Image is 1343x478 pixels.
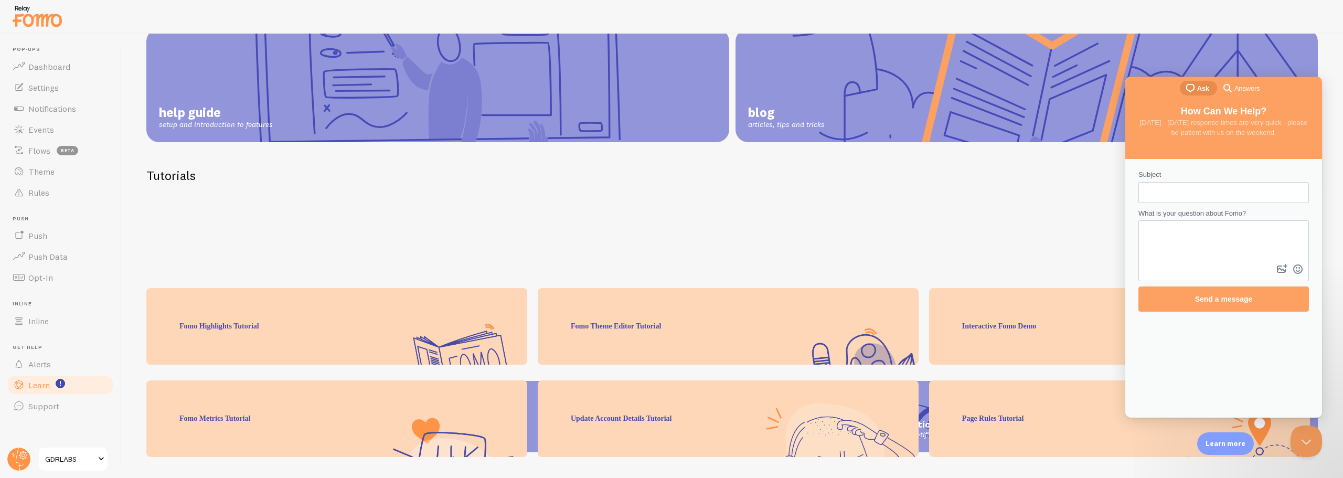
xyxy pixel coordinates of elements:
[6,56,114,77] a: Dashboard
[13,216,114,222] span: Push
[6,354,114,375] a: Alerts
[11,3,63,29] img: fomo-relay-logo-orange.svg
[748,120,825,130] span: articles, tips and tricks
[28,166,55,177] span: Theme
[1125,77,1322,418] iframe: Help Scout Beacon - Live Chat, Contact Form, and Knowledge Base
[28,61,70,72] span: Dashboard
[28,401,59,411] span: Support
[38,447,109,472] a: GDRLABS
[1291,426,1322,457] iframe: To enrich screen reader interactions, please activate Accessibility in Grammarly extension settings
[28,145,50,156] span: Flows
[6,267,114,288] a: Opt-In
[6,140,114,161] a: Flows beta
[28,187,49,198] span: Rules
[748,104,825,120] span: blog
[6,77,114,98] a: Settings
[146,380,527,457] div: Fomo Metrics Tutorial
[6,225,114,246] a: Push
[28,272,53,283] span: Opt-In
[13,344,114,351] span: Get Help
[6,396,114,417] a: Support
[6,161,114,182] a: Theme
[6,375,114,396] a: Learn
[146,167,1318,184] h2: Tutorials
[6,119,114,140] a: Events
[6,98,114,119] a: Notifications
[28,103,76,114] span: Notifications
[146,288,527,365] div: Fomo Highlights Tutorial
[1206,439,1245,449] p: Learn more
[1197,432,1254,455] div: Learn more
[6,246,114,267] a: Push Data
[56,379,65,388] svg: <p>Watch New Feature Tutorials!</p>
[28,316,49,326] span: Inline
[57,146,78,155] span: beta
[13,46,114,53] span: Pop-ups
[13,301,114,307] span: Inline
[6,311,114,332] a: Inline
[45,453,95,465] span: GDRLABS
[28,124,54,135] span: Events
[538,380,919,457] div: Update Account Details Tutorial
[6,182,114,203] a: Rules
[146,29,729,142] a: help guide setup and introduction to features
[28,82,59,93] span: Settings
[538,288,919,365] div: Fomo Theme Editor Tutorial
[159,104,273,120] span: help guide
[736,29,1318,142] a: blog articles, tips and tricks
[28,359,51,369] span: Alerts
[28,380,50,390] span: Learn
[929,288,1310,365] div: Interactive Fomo Demo
[28,251,68,262] span: Push Data
[159,120,273,130] span: setup and introduction to features
[28,230,47,241] span: Push
[929,380,1310,457] div: Page Rules Tutorial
